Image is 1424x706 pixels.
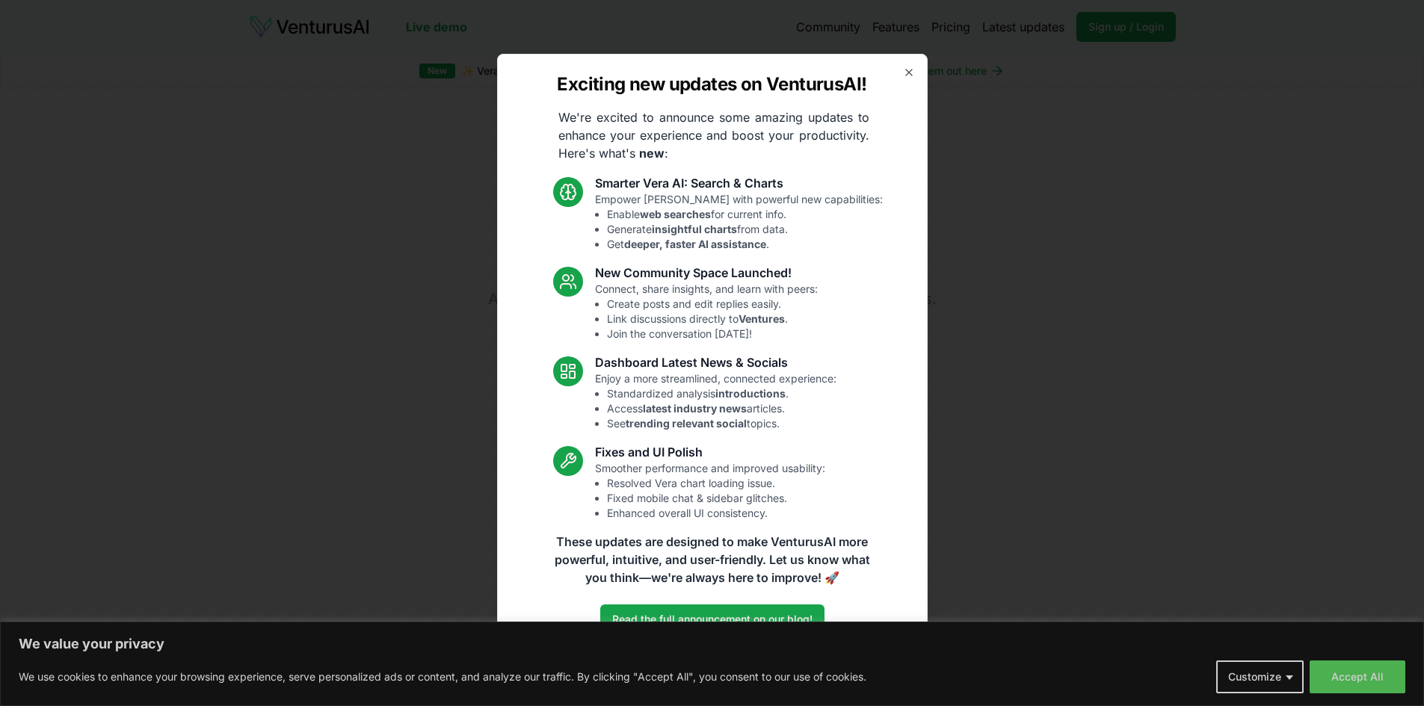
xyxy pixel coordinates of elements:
[626,417,747,430] strong: trending relevant social
[715,387,786,400] strong: introductions
[607,476,825,491] li: Resolved Vera chart loading issue.
[595,443,825,461] h3: Fixes and UI Polish
[639,146,665,161] strong: new
[607,237,883,252] li: Get .
[652,223,737,235] strong: insightful charts
[607,222,883,237] li: Generate from data.
[607,401,836,416] li: Access articles.
[546,108,881,162] p: We're excited to announce some amazing updates to enhance your experience and boost your producti...
[595,264,818,282] h3: New Community Space Launched!
[739,312,785,325] strong: Ventures
[545,533,880,586] p: These updates are designed to make VenturusAI more powerful, intuitive, and user-friendly. Let us...
[607,491,825,506] li: Fixed mobile chat & sidebar glitches.
[643,402,747,415] strong: latest industry news
[557,72,866,96] h2: Exciting new updates on VenturusAI!
[607,326,818,341] li: Join the conversation [DATE]!
[595,371,836,431] p: Enjoy a more streamlined, connected experience:
[595,192,883,252] p: Empower [PERSON_NAME] with powerful new capabilities:
[624,238,766,250] strong: deeper, faster AI assistance
[607,312,818,326] li: Link discussions directly to .
[595,461,825,521] p: Smoother performance and improved usability:
[607,416,836,431] li: See topics.
[595,353,836,371] h3: Dashboard Latest News & Socials
[640,208,711,220] strong: web searches
[600,604,824,634] a: Read the full announcement on our blog!
[607,386,836,401] li: Standardized analysis .
[607,297,818,312] li: Create posts and edit replies easily.
[595,174,883,192] h3: Smarter Vera AI: Search & Charts
[595,282,818,341] p: Connect, share insights, and learn with peers:
[607,506,825,521] li: Enhanced overall UI consistency.
[607,207,883,222] li: Enable for current info.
